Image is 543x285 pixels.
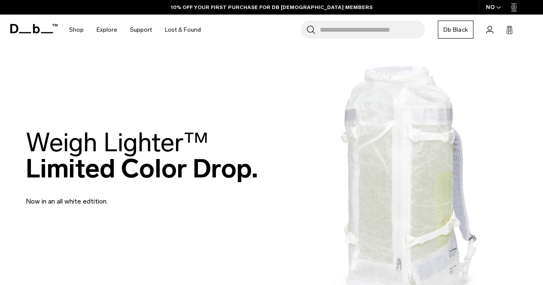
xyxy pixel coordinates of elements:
nav: Main Navigation [63,15,207,45]
span: Weigh Lighter™ [26,127,209,158]
p: Now in an all white edtition. [26,186,232,207]
a: 10% OFF YOUR FIRST PURCHASE FOR DB [DEMOGRAPHIC_DATA] MEMBERS [171,3,373,11]
a: Shop [69,15,84,45]
a: Db Black [438,21,473,39]
h2: Limited Color Drop. [26,129,258,182]
a: Support [130,15,152,45]
a: Lost & Found [165,15,201,45]
a: Explore [97,15,117,45]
